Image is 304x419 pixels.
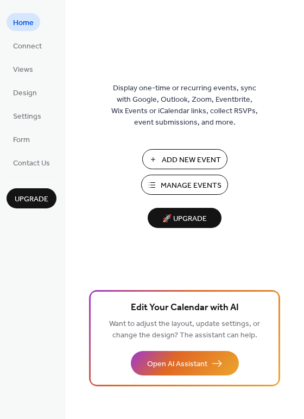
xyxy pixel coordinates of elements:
[7,130,36,148] a: Form
[7,83,43,101] a: Design
[13,17,34,29] span: Home
[13,41,42,52] span: Connect
[142,149,227,169] button: Add New Event
[7,107,48,125] a: Settings
[13,158,50,169] span: Contact Us
[148,208,221,228] button: 🚀 Upgrade
[13,134,30,146] span: Form
[141,175,228,195] button: Manage Events
[13,64,33,76] span: Views
[131,351,239,375] button: Open AI Assistant
[7,36,48,54] a: Connect
[13,111,41,122] span: Settings
[7,188,56,208] button: Upgrade
[109,317,260,343] span: Want to adjust the layout, update settings, or change the design? The assistant can help.
[154,212,215,226] span: 🚀 Upgrade
[161,180,221,192] span: Manage Events
[111,83,258,128] span: Display one-time or recurring events, sync with Google, Outlook, Zoom, Eventbrite, Wix Events or ...
[7,13,40,31] a: Home
[131,300,239,316] span: Edit Your Calendar with AI
[13,88,37,99] span: Design
[15,194,48,205] span: Upgrade
[7,60,40,78] a: Views
[162,155,221,166] span: Add New Event
[147,359,207,370] span: Open AI Assistant
[7,153,56,171] a: Contact Us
